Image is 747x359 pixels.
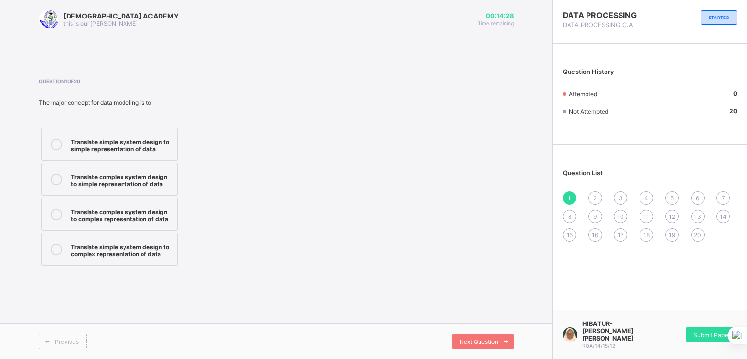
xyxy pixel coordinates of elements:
span: [DEMOGRAPHIC_DATA] ACADEMY [63,12,178,20]
span: 15 [567,232,573,239]
span: DATA PROCESSING [563,10,650,20]
span: 11 [643,213,649,220]
div: Translate complex system design to complex representation of data [71,206,172,223]
span: 2 [593,195,597,202]
span: Not Attempted [569,108,608,115]
div: Translate simple system design to complex representation of data [71,241,172,258]
span: 7 [722,195,725,202]
span: 19 [669,232,675,239]
div: Translate simple system design to simple representation of data [71,136,172,153]
span: 00:14:28 [478,12,514,19]
span: 6 [696,195,699,202]
span: 12 [669,213,675,220]
span: 3 [619,195,622,202]
span: STARTED [709,15,729,20]
span: 8 [568,213,571,220]
span: 17 [618,232,624,239]
div: The major concept for data modeling is to _____________________ [39,99,274,106]
b: 0 [733,90,737,97]
span: Question History [563,68,614,75]
b: 20 [729,108,737,115]
span: 20 [694,232,701,239]
span: Question List [563,169,603,177]
span: 10 [617,213,624,220]
span: HIBATUR-[PERSON_NAME] [PERSON_NAME] [582,320,650,342]
span: Question 1 of 20 [39,78,274,84]
span: 16 [592,232,598,239]
span: 18 [643,232,650,239]
span: Attempted [569,90,597,98]
span: 9 [593,213,597,220]
span: 13 [694,213,701,220]
span: 1 [568,195,571,202]
span: RQA/14/15/12 [582,343,615,349]
span: Previous [55,338,79,345]
span: 14 [720,213,727,220]
span: Submit Paper [694,331,730,339]
div: Translate complex system design to simple representation of data [71,171,172,188]
span: 4 [644,195,648,202]
span: this is our [PERSON_NAME] [63,20,138,27]
span: Time remaining [478,20,514,26]
span: Next Question [460,338,498,345]
span: DATA PROCESSING C.A [563,21,650,29]
span: 5 [670,195,674,202]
